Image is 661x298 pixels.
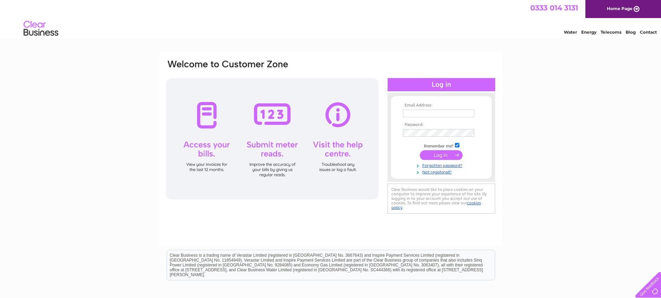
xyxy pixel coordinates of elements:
[167,4,495,34] div: Clear Business is a trading name of Verastar Limited (registered in [GEOGRAPHIC_DATA] No. 3667643...
[626,29,636,35] a: Blog
[388,184,495,214] div: Clear Business would like to place cookies on your computer to improve your experience of the sit...
[420,150,463,160] input: Submit
[403,168,482,175] a: Not registered?
[401,142,482,149] td: Remember me?
[581,29,596,35] a: Energy
[530,3,578,12] a: 0333 014 3131
[401,122,482,127] th: Password:
[564,29,577,35] a: Water
[601,29,621,35] a: Telecoms
[401,103,482,108] th: Email Address:
[403,162,482,168] a: Forgotten password?
[391,201,481,210] a: cookies policy
[640,29,657,35] a: Contact
[23,18,59,39] img: logo.png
